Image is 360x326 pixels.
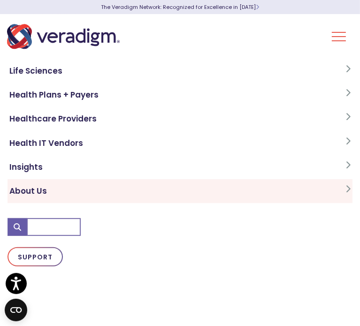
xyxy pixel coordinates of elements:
[8,83,352,107] a: Health Plans + Payers
[8,107,352,131] a: Healthcare Providers
[8,155,352,179] a: Insights
[8,131,352,155] a: Health IT Vendors
[8,59,352,83] a: Life Sciences
[101,3,259,11] a: The Veradigm Network: Recognized for Excellence in [DATE]Learn More
[332,24,346,49] button: Toggle Navigation Menu
[7,21,120,52] img: Veradigm logo
[256,3,259,11] span: Learn More
[8,179,352,203] a: About Us
[8,247,63,266] a: Support
[27,218,81,236] input: Search
[5,299,27,321] button: Open CMP widget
